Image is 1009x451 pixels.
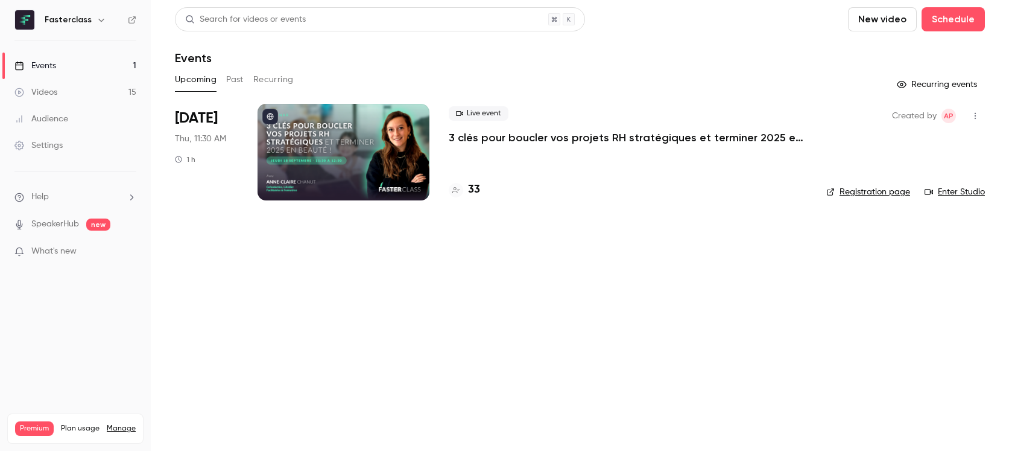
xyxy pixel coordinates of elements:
[14,60,56,72] div: Events
[61,424,100,433] span: Plan usage
[253,70,294,89] button: Recurring
[86,219,110,231] span: new
[175,109,218,128] span: [DATE]
[891,75,985,94] button: Recurring events
[944,109,954,123] span: AP
[449,130,807,145] a: 3 clés pour boucler vos projets RH stratégiques et terminer 2025 en beauté !
[107,424,136,433] a: Manage
[175,104,238,200] div: Sep 18 Thu, 11:30 AM (Europe/Paris)
[848,7,917,31] button: New video
[15,421,54,436] span: Premium
[14,139,63,152] div: Settings
[826,186,910,198] a: Registration page
[45,14,92,26] h6: Fasterclass
[175,51,212,65] h1: Events
[185,13,306,26] div: Search for videos or events
[175,70,217,89] button: Upcoming
[14,191,136,203] li: help-dropdown-opener
[14,113,68,125] div: Audience
[31,218,79,231] a: SpeakerHub
[892,109,937,123] span: Created by
[15,10,34,30] img: Fasterclass
[14,86,57,98] div: Videos
[925,186,985,198] a: Enter Studio
[175,133,226,145] span: Thu, 11:30 AM
[941,109,956,123] span: Amory Panné
[449,182,480,198] a: 33
[175,155,195,164] div: 1 h
[922,7,985,31] button: Schedule
[31,245,77,258] span: What's new
[449,106,508,121] span: Live event
[31,191,49,203] span: Help
[226,70,244,89] button: Past
[468,182,480,198] h4: 33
